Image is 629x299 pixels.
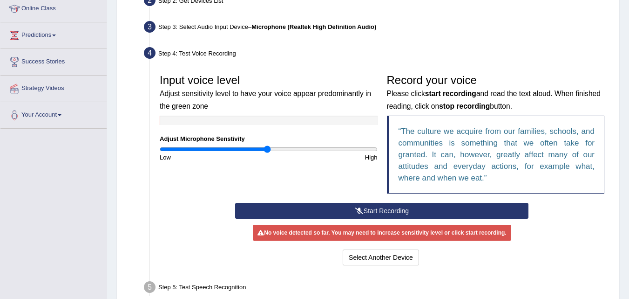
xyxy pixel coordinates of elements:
[387,90,601,110] small: Please click and read the text aloud. When finished reading, click on button.
[160,134,245,143] label: Adjust Microphone Senstivity
[399,127,595,182] q: The culture we acquire from our families, schools, and communities is something that we often tak...
[160,90,371,110] small: Adjust sensitivity level to have your voice appear predominantly in the green zone
[0,76,107,99] a: Strategy Videos
[160,74,378,111] h3: Input voice level
[155,153,269,162] div: Low
[387,74,605,111] h3: Record your voice
[140,278,615,299] div: Step 5: Test Speech Recognition
[425,90,476,97] b: start recording
[343,250,419,265] button: Select Another Device
[235,203,528,219] button: Start Recording
[248,23,376,30] span: –
[269,153,382,162] div: High
[0,49,107,72] a: Success Stories
[439,102,490,110] b: stop recording
[0,102,107,125] a: Your Account
[253,225,511,241] div: No voice detected so far. You may need to increase sensitivity level or click start recording.
[0,22,107,46] a: Predictions
[140,44,615,65] div: Step 4: Test Voice Recording
[140,18,615,39] div: Step 3: Select Audio Input Device
[251,23,376,30] b: Microphone (Realtek High Definition Audio)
